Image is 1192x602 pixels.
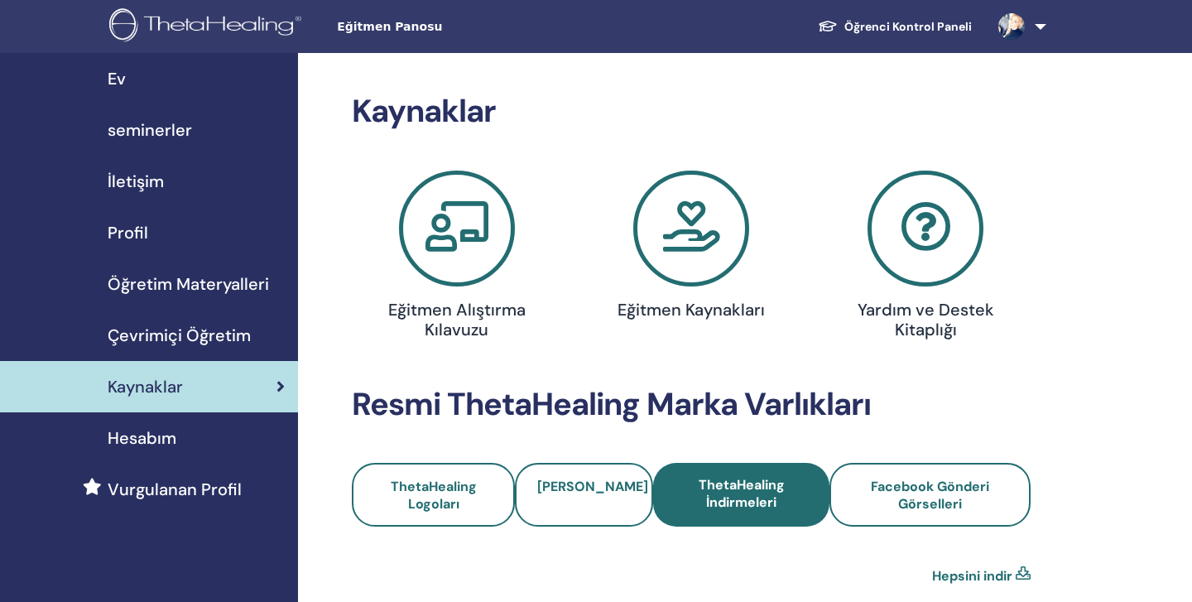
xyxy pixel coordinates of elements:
h4: Yardım ve Destek Kitaplığı [851,300,1002,340]
span: ThetaHealing İndirmeleri [699,476,785,511]
a: Facebook Gönderi Görselleri [829,463,1031,527]
a: Öğrenci Kontrol Paneli [805,12,985,42]
span: Vurgulanan Profil [108,477,242,502]
a: Hepsini indir [932,566,1012,586]
img: logo.png [109,8,307,46]
a: ThetaHealing İndirmeleri [653,463,829,527]
span: Facebook Gönderi Görselleri [871,478,989,513]
span: Öğretim Materyalleri [108,272,269,296]
img: graduation-cap-white.svg [818,19,838,33]
a: Eğitmen Kaynakları [584,171,798,326]
a: ThetaHealing Logoları [352,463,515,527]
span: Hesabım [108,426,176,450]
span: Ev [108,66,126,91]
h2: Kaynaklar [352,93,1031,131]
span: ThetaHealing Logoları [391,478,477,513]
h2: Resmi ThetaHealing Marka Varlıkları [352,386,1031,424]
a: Yardım ve Destek Kitaplığı [819,171,1033,346]
img: default.jpg [998,13,1025,40]
span: [PERSON_NAME] [537,478,648,495]
span: Eğitmen Panosu [337,18,585,36]
h4: Eğitmen Kaynakları [616,300,767,320]
a: Eğitmen Alıştırma Kılavuzu [349,171,564,346]
span: Çevrimiçi Öğretim [108,323,251,348]
h4: Eğitmen Alıştırma Kılavuzu [382,300,532,340]
span: seminerler [108,118,192,142]
a: [PERSON_NAME] [515,463,653,527]
span: Profil [108,220,148,245]
span: İletişim [108,169,164,194]
span: Kaynaklar [108,374,183,399]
